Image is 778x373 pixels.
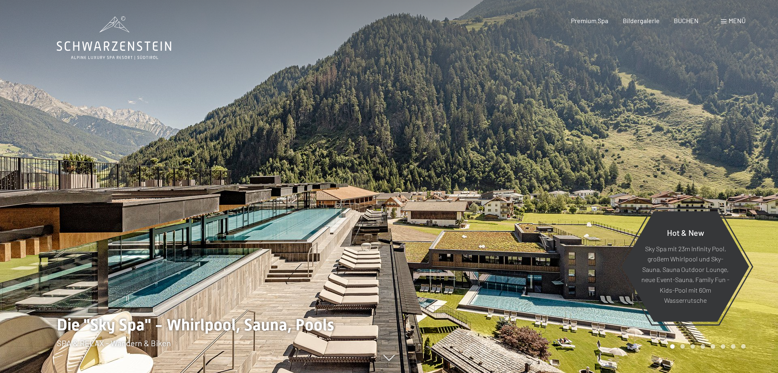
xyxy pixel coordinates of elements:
div: Carousel Page 5 [711,344,715,349]
p: Sky Spa mit 23m Infinity Pool, großem Whirlpool und Sky-Sauna, Sauna Outdoor Lounge, neue Event-S... [641,243,729,306]
div: Carousel Page 1 (Current Slide) [670,344,675,349]
div: Carousel Page 2 [680,344,685,349]
a: Premium Spa [571,17,608,24]
span: Hot & New [667,227,704,237]
div: Carousel Pagination [667,344,746,349]
div: Carousel Page 8 [741,344,746,349]
span: Menü [729,17,746,24]
a: BUCHEN [674,17,699,24]
div: Carousel Page 6 [721,344,725,349]
div: Carousel Page 7 [731,344,735,349]
a: Hot & New Sky Spa mit 23m Infinity Pool, großem Whirlpool und Sky-Sauna, Sauna Outdoor Lounge, ne... [621,211,750,322]
div: Carousel Page 3 [690,344,695,349]
div: Carousel Page 4 [701,344,705,349]
a: Bildergalerie [623,17,660,24]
